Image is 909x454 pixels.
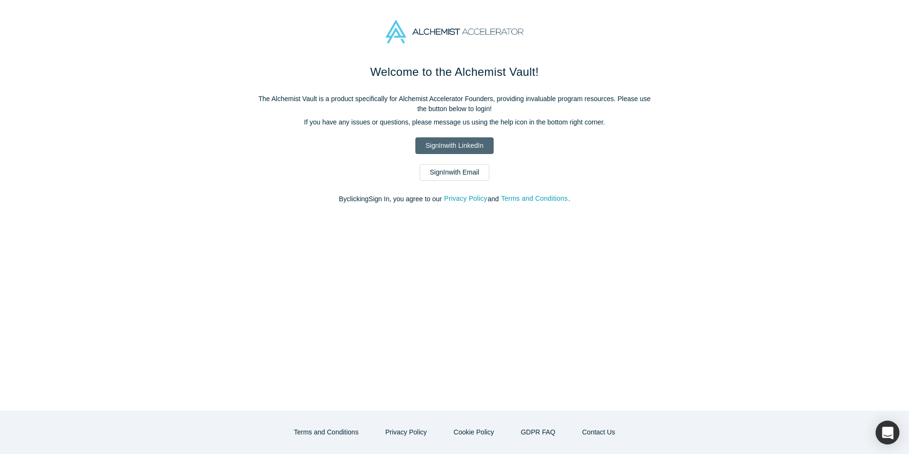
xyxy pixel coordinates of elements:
[420,164,489,181] a: SignInwith Email
[444,193,487,204] button: Privacy Policy
[375,424,437,441] button: Privacy Policy
[254,117,655,127] p: If you have any issues or questions, please message us using the help icon in the bottom right co...
[254,94,655,114] p: The Alchemist Vault is a product specifically for Alchemist Accelerator Founders, providing inval...
[572,424,625,441] button: Contact Us
[284,424,369,441] button: Terms and Conditions
[444,424,504,441] button: Cookie Policy
[511,424,565,441] a: GDPR FAQ
[386,20,523,43] img: Alchemist Accelerator Logo
[415,137,493,154] a: SignInwith LinkedIn
[254,194,655,204] p: By clicking Sign In , you agree to our and .
[501,193,569,204] button: Terms and Conditions
[254,63,655,81] h1: Welcome to the Alchemist Vault!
